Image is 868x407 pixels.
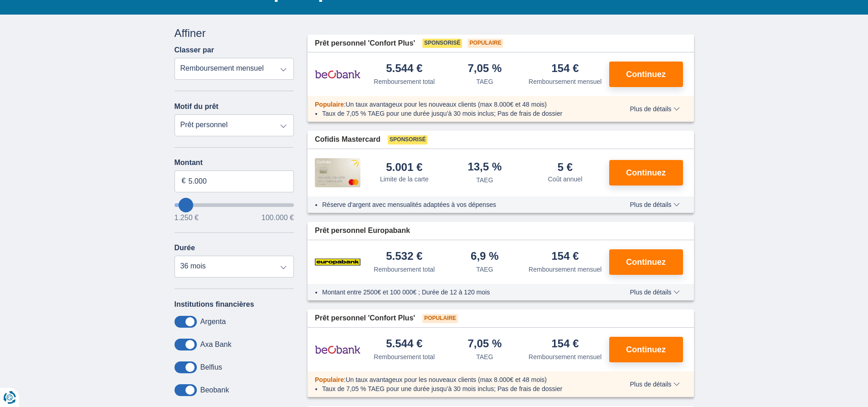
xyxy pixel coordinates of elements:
[175,26,294,41] div: Affiner
[471,251,498,263] div: 6,9 %
[315,226,410,236] span: Prêt personnel Europabank
[476,77,493,86] div: TAEG
[374,352,435,361] div: Remboursement total
[200,318,226,326] label: Argenta
[529,265,601,274] div: Remboursement mensuel
[623,105,686,113] button: Plus de détails
[626,345,666,354] span: Continuez
[626,70,666,78] span: Continuez
[623,381,686,388] button: Plus de détails
[551,338,579,350] div: 154 €
[322,384,603,393] li: Taux de 7,05 % TAEG pour une durée jusqu’à 30 mois inclus; Pas de frais de dossier
[551,63,579,75] div: 154 €
[388,135,427,144] span: Sponsorisé
[308,100,611,109] div: :
[175,159,294,167] label: Montant
[315,251,360,273] img: pret personnel Europabank
[374,265,435,274] div: Remboursement total
[386,162,422,173] div: 5.001 €
[308,375,611,384] div: :
[623,201,686,208] button: Plus de détails
[476,265,493,274] div: TAEG
[200,340,231,349] label: Axa Bank
[630,381,679,387] span: Plus de détails
[175,46,214,54] label: Classer par
[315,38,415,49] span: Prêt personnel 'Confort Plus'
[346,376,547,383] span: Un taux avantageux pour les nouveaux clients (max 8.000€ et 48 mois)
[315,101,344,108] span: Populaire
[175,214,199,222] span: 1.250 €
[315,63,360,86] img: pret personnel Beobank
[386,338,422,350] div: 5.544 €
[609,337,683,362] button: Continuez
[175,103,219,111] label: Motif du prêt
[529,77,601,86] div: Remboursement mensuel
[476,175,493,185] div: TAEG
[386,251,422,263] div: 5.532 €
[630,106,679,112] span: Plus de détails
[609,160,683,185] button: Continuez
[262,214,294,222] span: 100.000 €
[374,77,435,86] div: Remboursement total
[467,338,502,350] div: 7,05 %
[315,313,415,324] span: Prêt personnel 'Confort Plus'
[529,352,601,361] div: Remboursement mensuel
[558,162,573,173] div: 5 €
[626,258,666,266] span: Continuez
[182,176,186,186] span: €
[175,203,294,207] input: wantToBorrow
[630,289,679,295] span: Plus de détails
[548,175,582,184] div: Coût annuel
[551,251,579,263] div: 154 €
[422,314,458,323] span: Populaire
[175,244,195,252] label: Durée
[322,200,603,209] li: Réserve d'argent avec mensualités adaptées à vos dépenses
[322,288,603,297] li: Montant entre 2500€ et 100 000€ ; Durée de 12 à 120 mois
[623,289,686,296] button: Plus de détails
[380,175,429,184] div: Limite de la carte
[322,109,603,118] li: Taux de 7,05 % TAEG pour une durée jusqu’à 30 mois inclus; Pas de frais de dossier
[175,300,254,309] label: Institutions financières
[609,249,683,275] button: Continuez
[346,101,547,108] span: Un taux avantageux pour les nouveaux clients (max 8.000€ et 48 mois)
[200,363,222,371] label: Belfius
[315,158,360,187] img: pret personnel Cofidis CC
[386,63,422,75] div: 5.544 €
[476,352,493,361] div: TAEG
[422,39,462,48] span: Sponsorisé
[315,376,344,383] span: Populaire
[315,134,380,145] span: Cofidis Mastercard
[630,201,679,208] span: Plus de détails
[200,386,229,394] label: Beobank
[467,161,502,174] div: 13,5 %
[467,39,503,48] span: Populaire
[626,169,666,177] span: Continuez
[315,338,360,361] img: pret personnel Beobank
[609,62,683,87] button: Continuez
[467,63,502,75] div: 7,05 %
